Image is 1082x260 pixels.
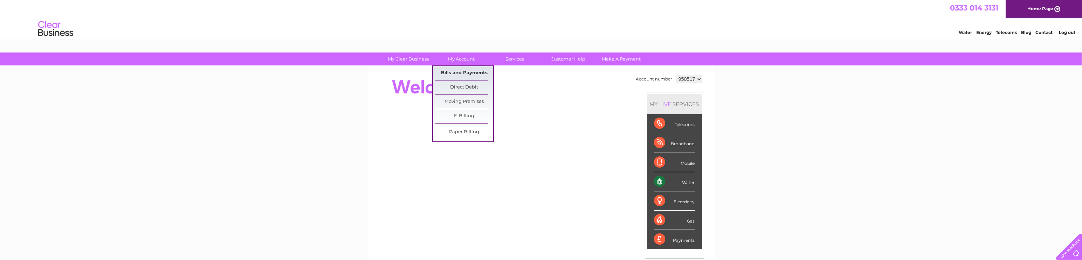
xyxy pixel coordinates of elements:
div: Clear Business is a trading name of Verastar Limited (registered in [GEOGRAPHIC_DATA] No. 3667643... [376,4,707,34]
img: logo.png [38,18,74,40]
a: Paper Billing [435,125,493,139]
div: Gas [654,211,695,230]
a: Water [959,30,972,35]
td: Account number [634,73,674,85]
a: Contact [1035,30,1053,35]
a: Blog [1021,30,1031,35]
div: Mobile [654,153,695,172]
a: Bills and Payments [435,66,493,80]
a: Make A Payment [592,52,650,65]
a: Direct Debit [435,80,493,94]
a: Moving Premises [435,95,493,109]
a: E-Billing [435,109,493,123]
a: Services [486,52,544,65]
a: My Account [433,52,490,65]
div: LIVE [658,101,673,107]
div: Electricity [654,191,695,211]
a: Log out [1059,30,1075,35]
a: Energy [976,30,992,35]
a: 0333 014 3131 [950,3,998,12]
div: Telecoms [654,114,695,133]
div: MY SERVICES [647,94,702,114]
a: My Clear Business [379,52,437,65]
a: Telecoms [996,30,1017,35]
div: Water [654,172,695,191]
div: Broadband [654,133,695,153]
div: Payments [654,230,695,249]
a: Customer Help [539,52,597,65]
